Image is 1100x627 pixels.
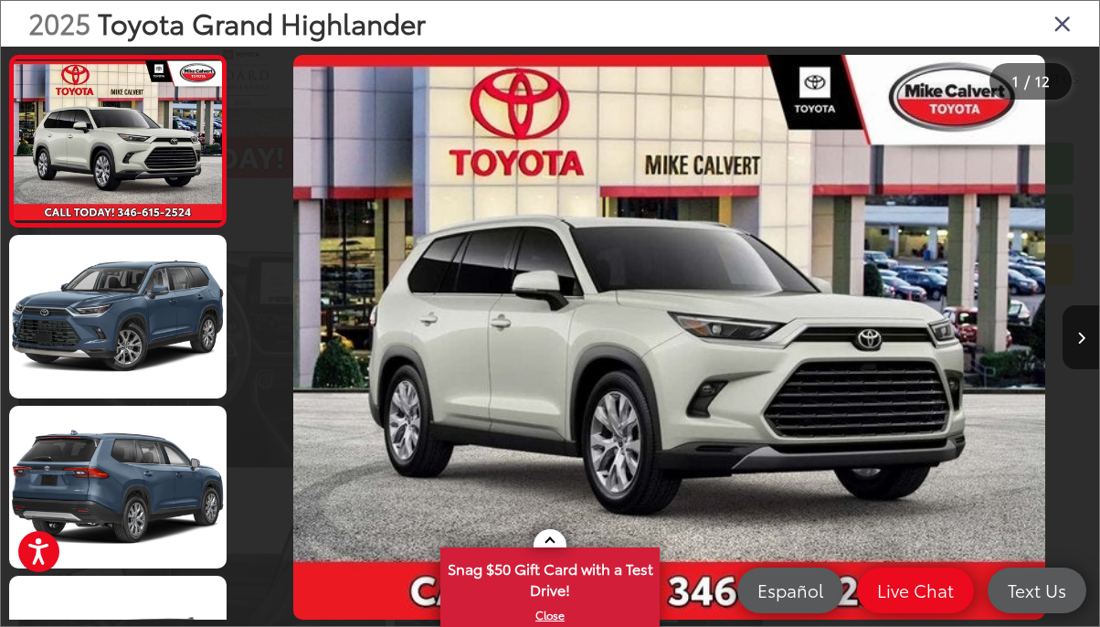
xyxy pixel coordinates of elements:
[1022,75,1031,88] span: /
[1053,11,1072,35] i: Close gallery
[988,568,1086,613] a: Text Us
[1035,70,1050,90] span: 12
[1063,305,1099,369] button: Next image
[442,549,658,605] span: Snag $50 Gift Card with a Test Drive!
[7,404,229,570] img: 2025 Toyota Grand Highlander Limited
[293,55,1045,619] img: 2025 Toyota Grand Highlander Limited
[1012,70,1019,90] span: 1
[868,579,963,601] span: Live Chat
[857,568,974,613] a: Live Chat
[7,233,229,399] img: 2025 Toyota Grand Highlander Limited
[98,3,426,42] span: Toyota Grand Highlander
[999,579,1075,601] span: Text Us
[238,55,1099,619] div: 2025 Toyota Grand Highlander Limited 0
[748,579,832,601] span: Español
[28,3,90,42] span: 2025
[737,568,843,613] a: Español
[12,61,225,221] img: 2025 Toyota Grand Highlander Limited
